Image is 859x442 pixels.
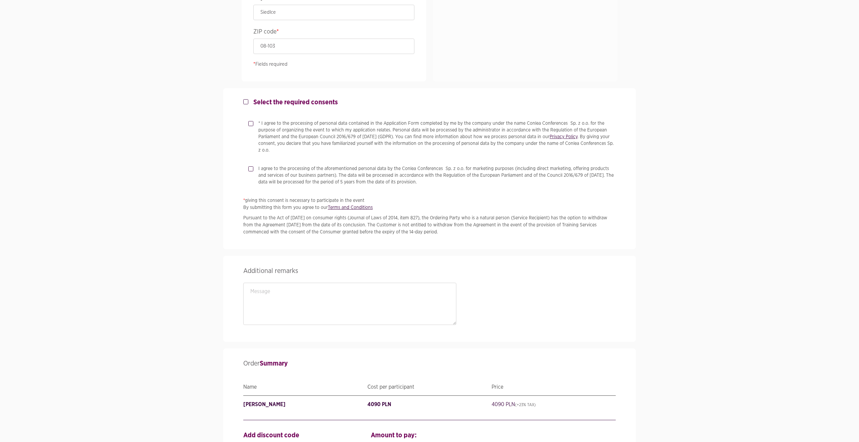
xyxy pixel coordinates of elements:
[258,120,616,154] p: * I agree to the processing of personal data contained in the Application Form completed by me by...
[515,403,536,407] u: (+23% TAX)
[258,165,616,185] p: I agree to the processing of the aforementioned personal data by the Conlea Conferences Sp. z o.o...
[260,360,288,367] strong: Summary
[243,358,616,369] h3: Order
[328,205,373,210] a: Terms and Conditions
[243,197,616,211] p: giving this consent is necessary to participate in the event
[253,61,414,68] p: Fields required
[253,39,414,54] input: ZIP code
[253,99,338,106] strong: Select the required consents
[371,432,417,439] strong: Amount to pay:
[367,382,492,392] div: Cost per participant
[243,382,367,392] div: Name
[492,382,616,392] div: Price
[253,5,414,20] input: City
[243,432,299,439] strong: Add discount code
[243,402,286,407] s: [PERSON_NAME]
[550,134,577,139] a: Privacy Policy
[243,205,373,210] span: By submitting this form you agree to our
[367,402,391,407] s: 4090 PLN
[243,266,456,276] h3: Additional remarks
[492,402,536,407] s: 4090 PLN
[243,215,616,236] p: Pursuant to the Act of [DATE] on consumer rights (Journal of Laws of 2014, item 827), the Orderin...
[253,27,414,39] legend: ZIP code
